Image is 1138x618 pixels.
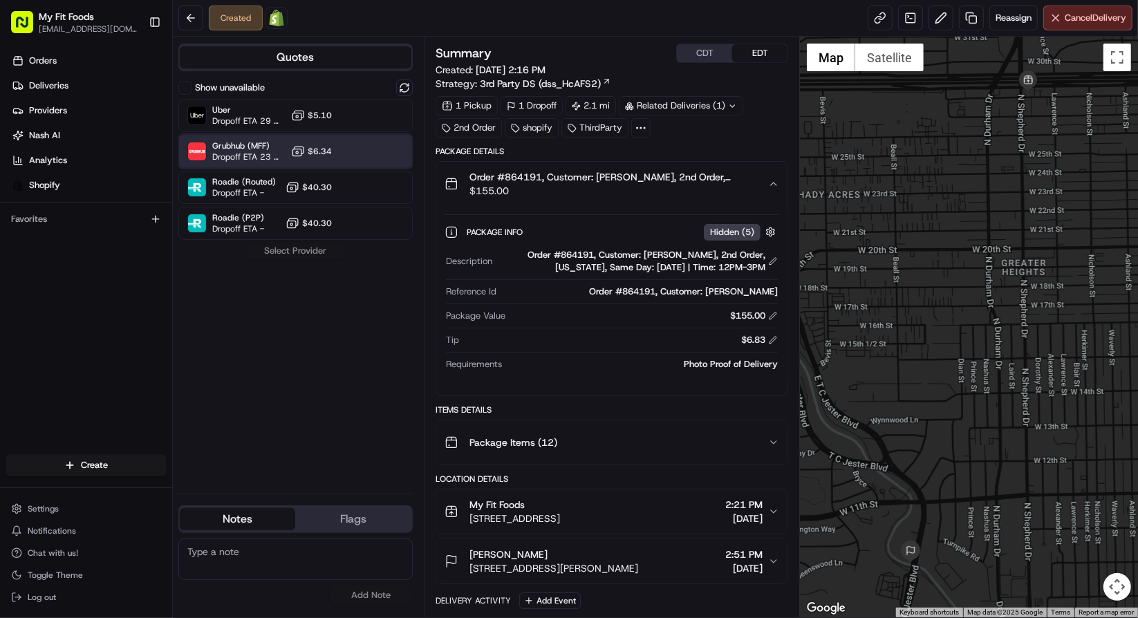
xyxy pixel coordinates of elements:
button: Chat with us! [6,543,167,563]
button: Reassign [989,6,1038,30]
h3: Summary [436,47,492,59]
div: Order #864191, Customer: [PERSON_NAME] [502,285,778,298]
input: Clear [36,88,228,103]
a: Shopify [265,7,288,29]
label: Show unavailable [195,82,265,94]
img: Roadie (Routed) [188,178,206,196]
span: Toggle Theme [28,570,83,581]
span: $40.30 [302,218,332,229]
span: [DATE] 2:16 PM [476,64,545,76]
a: Nash AI [6,124,172,147]
span: Providers [29,104,67,117]
span: Created: [436,63,545,77]
img: 1736555255976-a54dd68f-1ca7-489b-9aae-adbdc363a1c4 [28,214,39,225]
img: Grubhub (MFF) [188,142,206,160]
div: Delivery Activity [436,595,511,606]
div: 1 Pickup [436,96,498,115]
span: Create [81,459,108,471]
button: [EMAIL_ADDRESS][DOMAIN_NAME] [39,24,138,35]
img: 8571987876998_91fb9ceb93ad5c398215_72.jpg [29,131,54,156]
img: 1736555255976-a54dd68f-1ca7-489b-9aae-adbdc363a1c4 [14,131,39,156]
span: Package Value [446,310,505,322]
button: Quotes [180,46,411,68]
a: 💻API Documentation [111,265,227,290]
button: Show satellite imagery [855,44,924,71]
span: Knowledge Base [28,271,106,285]
button: $40.30 [286,180,332,194]
a: Providers [6,100,172,122]
button: My Fit Foods[STREET_ADDRESS]2:21 PM[DATE] [436,489,787,534]
span: Analytics [29,154,67,167]
button: Package Items (12) [436,420,787,465]
span: $6.34 [308,146,332,157]
div: 2.1 mi [566,96,616,115]
div: 1 Dropoff [501,96,563,115]
span: • [150,214,155,225]
button: EDT [732,44,787,62]
span: $40.30 [302,182,332,193]
span: Map data ©2025 Google [967,608,1043,616]
div: $6.83 [741,334,778,346]
span: Hidden ( 5 ) [710,226,754,238]
button: Toggle fullscreen view [1103,44,1131,71]
span: Description [446,255,492,268]
span: $155.00 [469,184,757,198]
span: Tip [446,334,459,346]
a: Shopify [6,174,172,196]
div: We're available if you need us! [62,145,190,156]
img: Nash [14,13,41,41]
span: 3rd Party DS (dss_HcAFS2) [480,77,601,91]
span: Dropoff ETA 29 minutes [212,115,286,127]
span: [STREET_ADDRESS] [469,512,560,525]
button: Keyboard shortcuts [899,608,959,617]
span: Notifications [28,525,76,536]
span: Grubhub (MFF) [212,140,286,151]
div: Favorites [6,208,167,230]
div: Strategy: [436,77,611,91]
div: 💻 [117,272,128,283]
span: Uber [212,104,286,115]
button: CancelDelivery [1043,6,1132,30]
a: Deliveries [6,75,172,97]
span: Orders [29,55,57,67]
div: $155.00 [730,310,778,322]
a: 📗Knowledge Base [8,265,111,290]
a: Powered byPylon [97,304,167,315]
span: API Documentation [131,271,222,285]
img: Shopify logo [12,180,24,191]
button: Log out [6,588,167,607]
span: [PERSON_NAME] [469,547,548,561]
span: Package Items ( 12 ) [469,436,557,449]
span: Cancel Delivery [1065,12,1126,24]
span: Wisdom [PERSON_NAME] [43,214,147,225]
button: Start new chat [235,135,252,152]
img: Wisdom Oko [14,200,36,227]
span: 2:51 PM [725,547,763,561]
span: [DATE] [725,512,763,525]
button: My Fit Foods [39,10,94,24]
span: Settings [28,503,59,514]
div: Past conversations [14,179,88,190]
button: Settings [6,499,167,518]
div: ThirdParty [561,118,628,138]
button: Notes [180,508,295,530]
span: [DATE] [725,561,763,575]
a: Analytics [6,149,172,171]
div: Order #864191, Customer: [PERSON_NAME], 2nd Order, [US_STATE], Same Day: [DATE] | Time: 12PM-3PM$... [436,206,787,395]
button: Hidden (5) [704,223,779,241]
span: Dropoff ETA - [212,223,264,234]
span: Reassign [996,12,1032,24]
img: Shopify [268,10,285,26]
span: Order #864191, Customer: [PERSON_NAME], 2nd Order, [US_STATE], Same Day: [DATE] | Time: 12PM-3PM [469,170,757,184]
div: Order #864191, Customer: [PERSON_NAME], 2nd Order, [US_STATE], Same Day: [DATE] | Time: 12PM-3PM [498,249,778,274]
button: Notifications [6,521,167,541]
span: Chat with us! [28,547,78,559]
button: CDT [677,44,732,62]
span: $5.10 [308,110,332,121]
button: $5.10 [291,109,332,122]
button: [PERSON_NAME][STREET_ADDRESS][PERSON_NAME]2:51 PM[DATE] [436,539,787,583]
span: My Fit Foods [469,498,525,512]
div: Start new chat [62,131,227,145]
